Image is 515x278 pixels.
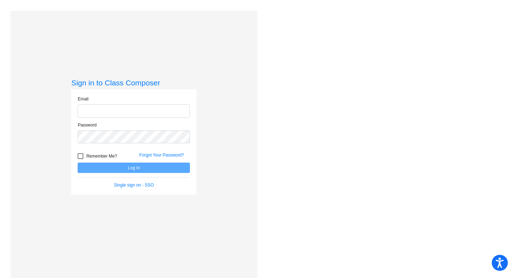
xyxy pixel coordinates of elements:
a: Single sign on - SSO [114,183,154,188]
button: Log In [78,163,190,173]
h3: Sign in to Class Composer [71,78,196,87]
label: Email [78,96,88,102]
label: Password [78,122,97,128]
a: Forgot Your Password? [139,153,184,158]
span: Remember Me? [86,152,117,160]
